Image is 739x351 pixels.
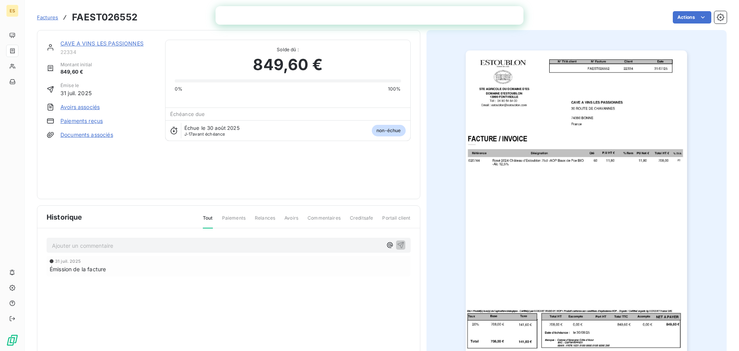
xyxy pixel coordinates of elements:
span: avant échéance [184,132,225,136]
iframe: Intercom live chat bannière [216,6,523,25]
span: Creditsafe [350,215,373,228]
span: Commentaires [308,215,341,228]
span: J-17 [184,131,193,137]
span: Solde dû : [175,46,401,53]
span: Échéance due [170,111,205,117]
a: Documents associés [60,131,113,139]
span: Relances [255,215,275,228]
a: Paiements reçus [60,117,103,125]
button: Actions [673,11,711,24]
span: Montant initial [60,61,92,68]
span: 31 juil. 2025 [55,259,81,264]
span: Émission de la facture [50,265,106,273]
iframe: Intercom live chat [713,325,731,343]
span: Tout [203,215,213,228]
span: Historique [47,212,82,222]
span: 0% [175,86,182,92]
span: Factures [37,14,58,20]
span: 849,60 € [253,53,322,76]
a: Factures [37,13,58,21]
span: Paiements [222,215,246,228]
span: 31 juil. 2025 [60,89,92,97]
span: Émise le [60,82,92,89]
span: 849,60 € [60,68,92,76]
div: ES [6,5,18,17]
span: 100% [388,86,401,92]
span: 22334 [60,49,156,55]
img: Logo LeanPay [6,334,18,346]
a: CAVE A VINS LES PASSIONNES [60,40,144,47]
a: Avoirs associés [60,103,100,111]
span: Avoirs [284,215,298,228]
span: non-échue [372,125,405,136]
h3: FAEST026552 [72,10,137,24]
span: Échue le 30 août 2025 [184,125,240,131]
span: Portail client [382,215,410,228]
